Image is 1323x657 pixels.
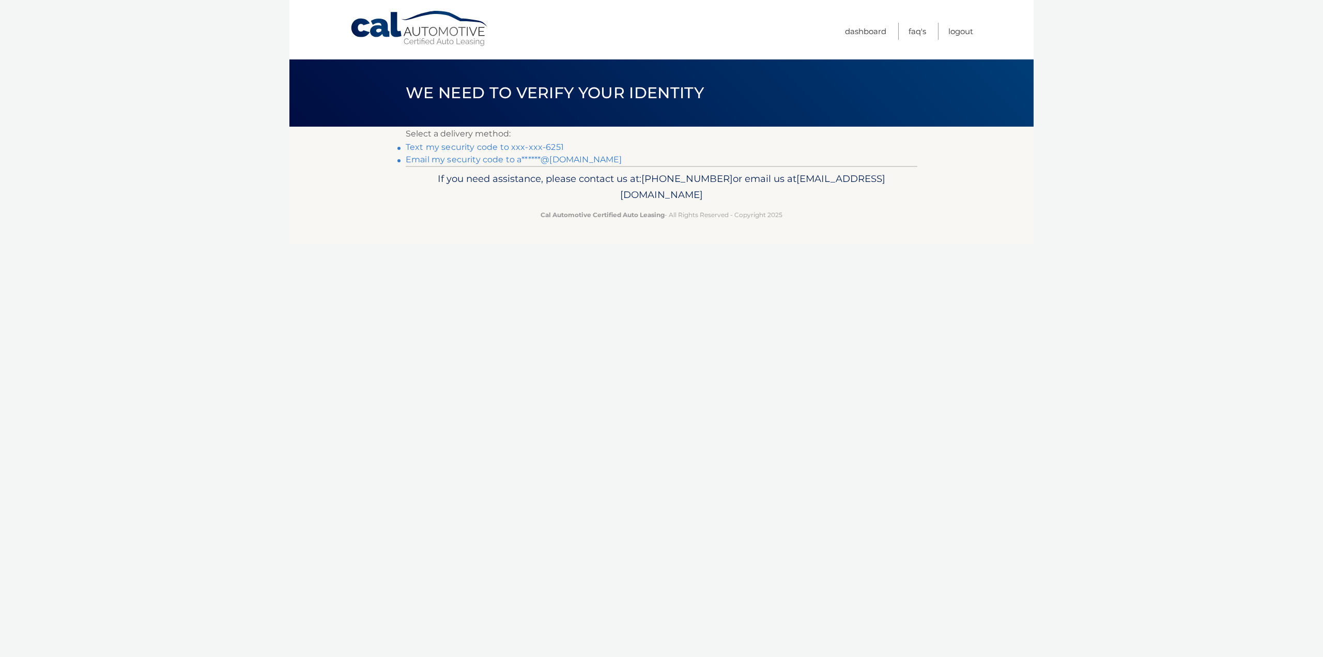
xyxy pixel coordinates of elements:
[412,209,911,220] p: - All Rights Reserved - Copyright 2025
[406,127,917,141] p: Select a delivery method:
[541,211,665,219] strong: Cal Automotive Certified Auto Leasing
[845,23,886,40] a: Dashboard
[350,10,489,47] a: Cal Automotive
[641,173,733,185] span: [PHONE_NUMBER]
[406,142,564,152] a: Text my security code to xxx-xxx-6251
[909,23,926,40] a: FAQ's
[406,83,704,102] span: We need to verify your identity
[412,171,911,204] p: If you need assistance, please contact us at: or email us at
[948,23,973,40] a: Logout
[406,155,622,164] a: Email my security code to a******@[DOMAIN_NAME]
